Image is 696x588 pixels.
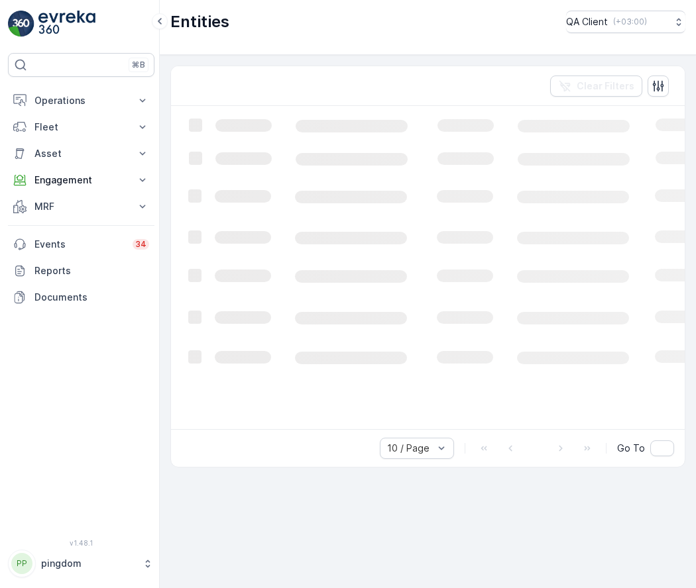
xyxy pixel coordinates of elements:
p: Operations [34,94,128,107]
a: Reports [8,258,154,284]
p: MRF [34,200,128,213]
img: logo_light-DOdMpM7g.png [38,11,95,37]
button: MRF [8,193,154,220]
p: ( +03:00 ) [613,17,647,27]
button: PPpingdom [8,550,154,577]
img: logo [8,11,34,37]
button: Engagement [8,167,154,193]
p: Documents [34,291,149,304]
button: Fleet [8,114,154,140]
p: pingdom [41,557,136,570]
span: v 1.48.1 [8,539,154,547]
span: Go To [617,442,645,455]
p: Fleet [34,121,128,134]
p: Asset [34,147,128,160]
p: 34 [135,239,146,250]
div: PP [11,553,32,574]
p: Clear Filters [577,79,634,93]
a: Events34 [8,231,154,258]
button: QA Client(+03:00) [566,11,685,33]
a: Documents [8,284,154,311]
p: Events [34,238,125,251]
p: Reports [34,264,149,277]
p: ⌘B [132,60,145,70]
button: Operations [8,87,154,114]
button: Clear Filters [550,75,642,97]
p: Entities [170,11,229,32]
p: Engagement [34,173,128,187]
p: QA Client [566,15,608,28]
button: Asset [8,140,154,167]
